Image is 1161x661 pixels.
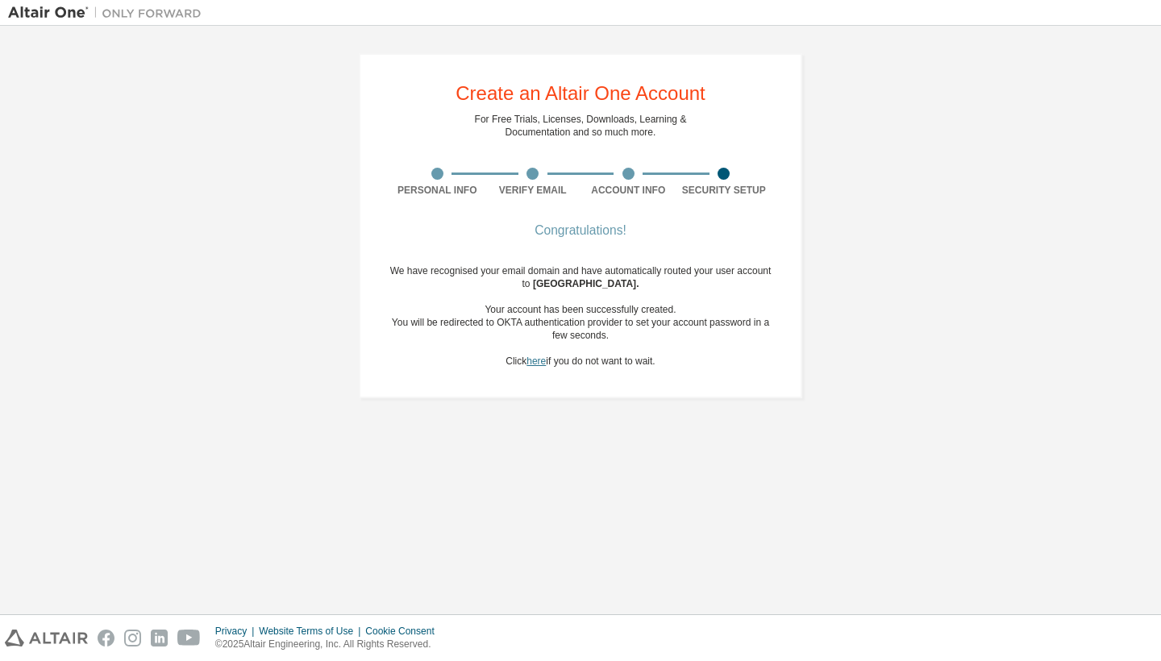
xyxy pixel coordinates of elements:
[177,630,201,646] img: youtube.svg
[389,303,772,316] div: Your account has been successfully created.
[215,625,259,638] div: Privacy
[485,184,581,197] div: Verify Email
[580,184,676,197] div: Account Info
[475,113,687,139] div: For Free Trials, Licenses, Downloads, Learning & Documentation and so much more.
[389,264,772,368] div: We have recognised your email domain and have automatically routed your user account to Click if ...
[259,625,365,638] div: Website Terms of Use
[365,625,443,638] div: Cookie Consent
[5,630,88,646] img: altair_logo.svg
[533,278,639,289] span: [GEOGRAPHIC_DATA] .
[389,184,485,197] div: Personal Info
[151,630,168,646] img: linkedin.svg
[526,355,546,367] a: here
[98,630,114,646] img: facebook.svg
[456,84,705,103] div: Create an Altair One Account
[389,316,772,342] div: You will be redirected to OKTA authentication provider to set your account password in a few seco...
[389,226,772,235] div: Congratulations!
[124,630,141,646] img: instagram.svg
[8,5,210,21] img: Altair One
[676,184,772,197] div: Security Setup
[215,638,444,651] p: © 2025 Altair Engineering, Inc. All Rights Reserved.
